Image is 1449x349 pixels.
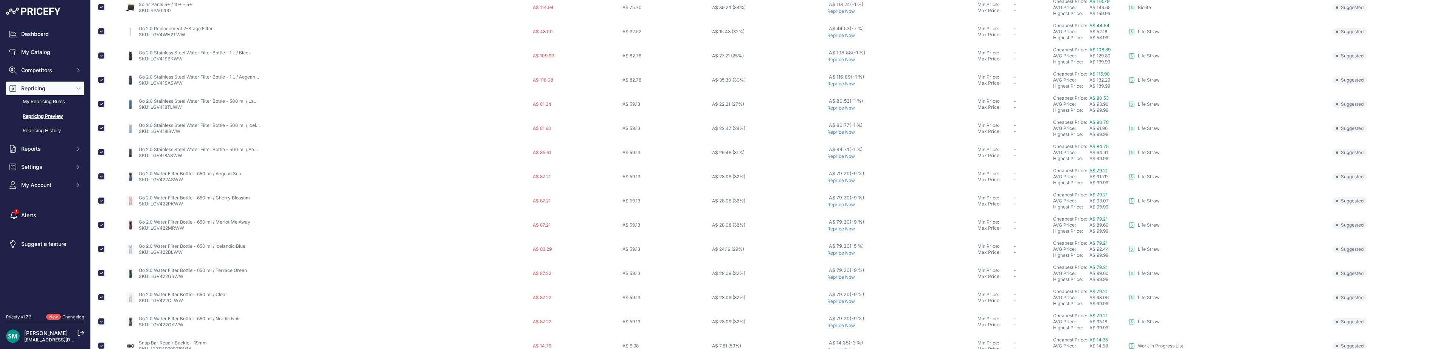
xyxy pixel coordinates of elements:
span: A$ 79.20 [829,243,864,249]
p: Life Straw [1138,77,1160,83]
div: Max Price: [977,128,1014,134]
p: Reprice Now [827,81,974,87]
span: A$ 26.48 (31%) [712,150,745,155]
span: - [1014,122,1016,128]
a: Go 2.0 Water Filter Bottle - 650 ml / Terrace Green [139,267,247,273]
span: A$ 59.13 [622,174,640,179]
span: - [1014,50,1016,56]
span: - [1014,195,1016,201]
a: Cheapest Price: [1053,23,1087,28]
span: (-5 %) [850,243,864,249]
span: Suggested [1333,76,1367,84]
span: A$ 79.21 [1089,313,1108,318]
a: A$ 79.21 [1089,192,1108,198]
a: Highest Price: [1053,35,1083,40]
a: Snap Bar Repair Buckle - 19mm [139,340,207,346]
a: A$ 44.54 [1089,23,1109,28]
div: Min Price: [977,74,1014,80]
a: Highest Price: [1053,107,1083,113]
span: A$ 48.00 [533,29,553,34]
span: A$ 79.21 [1089,168,1108,173]
a: Go 2.0 Stainless Steel Water Filter Bottle - 500 ml / Aegean Sea [139,147,274,152]
nav: Sidebar [6,27,84,305]
p: Life Straw [1138,295,1160,301]
p: Reprice Now [827,8,974,14]
span: A$ 59.13 [622,198,640,204]
span: A$ 79.20 [829,195,864,201]
span: A$ 59.13 [622,222,640,228]
span: A$ 79.20 [829,171,864,176]
span: - [1014,80,1016,86]
span: A$ 114.94 [533,5,554,10]
div: AVG Price: [1053,101,1089,107]
span: A$ 80.78 [1089,119,1109,125]
span: (-9 %) [850,171,864,176]
div: A$ 94.91 [1089,150,1126,156]
span: (-1 %) [849,147,863,152]
a: Repricing Preview [6,110,84,123]
span: A$ 79.21 [1089,289,1108,294]
a: Go 2.0 Stainless Steel Water Filter Bottle - 500 ml / Laguna Teal [139,98,275,104]
a: SKU: LGV422GYWW [139,322,183,327]
a: SKU: LGV418TLWW [139,104,182,110]
a: Highest Price: [1053,276,1083,282]
span: Suggested [1333,270,1367,277]
div: A$ 93.07 [1089,198,1126,204]
span: A$ 79.21 [1089,240,1108,246]
p: Life Straw [1138,246,1160,252]
div: Min Price: [977,171,1014,177]
span: A$ 44.53 [829,26,864,31]
a: Highest Price: [1053,180,1083,185]
div: A$ 93.90 [1089,101,1126,107]
a: SKU: LGV418IBWW [139,128,180,134]
a: Cheapest Price: [1053,313,1087,318]
span: A$ 22.47 (28%) [712,125,745,131]
a: A$ 84.75 [1089,144,1109,149]
span: My Account [21,181,71,189]
span: A$ 139.99 [1089,83,1110,89]
button: Settings [6,160,84,174]
div: AVG Price: [1053,29,1089,35]
div: Max Price: [977,32,1014,38]
a: Cheapest Price: [1053,144,1087,149]
span: - [1014,32,1016,37]
span: A$ 84.74 [829,147,863,152]
span: - [1014,201,1016,207]
a: Work In Progress List [1129,343,1183,349]
a: Go 2.0 Water Filter Bottle - 650 ml / Clear [139,292,227,297]
a: Life Straw [1129,101,1160,107]
span: (-7 %) [850,26,864,31]
a: Life Straw [1129,150,1160,156]
a: Cheapest Price: [1053,71,1087,77]
span: A$ 99.99 [1089,228,1108,234]
span: A$ 99.99 [1089,252,1108,258]
span: A$ 108.88 [829,50,866,56]
div: Min Price: [977,2,1014,8]
span: - [1014,153,1016,158]
p: Life Straw [1138,174,1160,180]
span: A$ 27.21 (25%) [712,53,744,59]
p: Reprice Now [827,250,974,256]
a: Solar Panel 5+ / 10+ - 5+ [139,2,192,7]
span: Suggested [1333,197,1367,205]
span: A$ 79.20 [829,219,864,225]
div: AVG Price: [1053,150,1089,156]
div: AVG Price: [1053,246,1089,252]
span: (-1 %) [850,2,864,7]
div: Min Price: [977,147,1014,153]
span: A$ 108.89 [1089,47,1111,53]
span: A$ 82.78 [622,77,641,83]
span: A$ 75.70 [622,5,642,10]
div: AVG Price: [1053,222,1089,228]
a: Life Straw [1129,222,1160,228]
span: - [1014,2,1016,7]
span: (-9 %) [850,195,864,201]
p: Life Straw [1138,53,1160,59]
div: Min Price: [977,219,1014,225]
span: A$ 113.74 [829,2,864,7]
span: Reports [21,145,71,153]
a: Go 2.0 Water Filter Bottle - 650 ml / Nordic Noir [139,316,240,321]
a: Cheapest Price: [1053,47,1087,53]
